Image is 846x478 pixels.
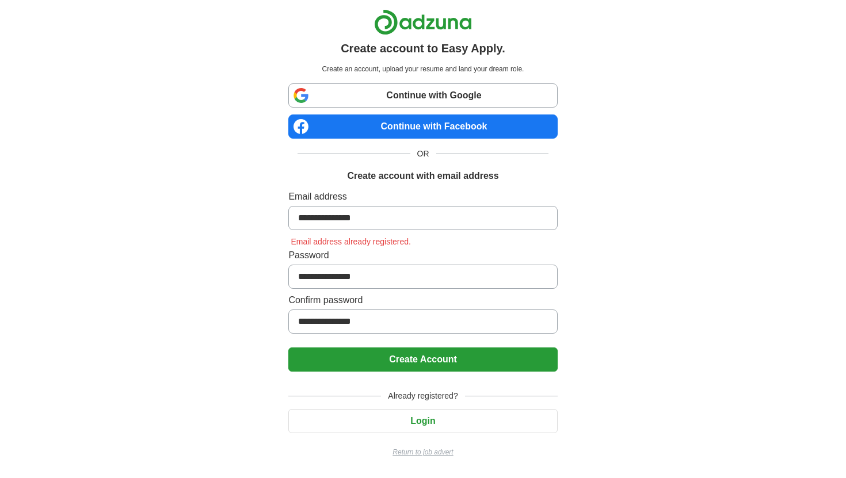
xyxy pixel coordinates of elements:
button: Login [288,409,557,433]
span: OR [410,148,436,160]
img: Adzuna logo [374,9,472,35]
span: Email address already registered. [288,237,413,246]
span: Already registered? [381,390,464,402]
label: Password [288,248,557,262]
label: Email address [288,190,557,204]
a: Continue with Google [288,83,557,108]
a: Login [288,416,557,426]
label: Confirm password [288,293,557,307]
a: Return to job advert [288,447,557,457]
p: Create an account, upload your resume and land your dream role. [291,64,555,74]
h1: Create account with email address [347,169,498,183]
h1: Create account to Easy Apply. [341,40,505,57]
button: Create Account [288,347,557,372]
a: Continue with Facebook [288,114,557,139]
